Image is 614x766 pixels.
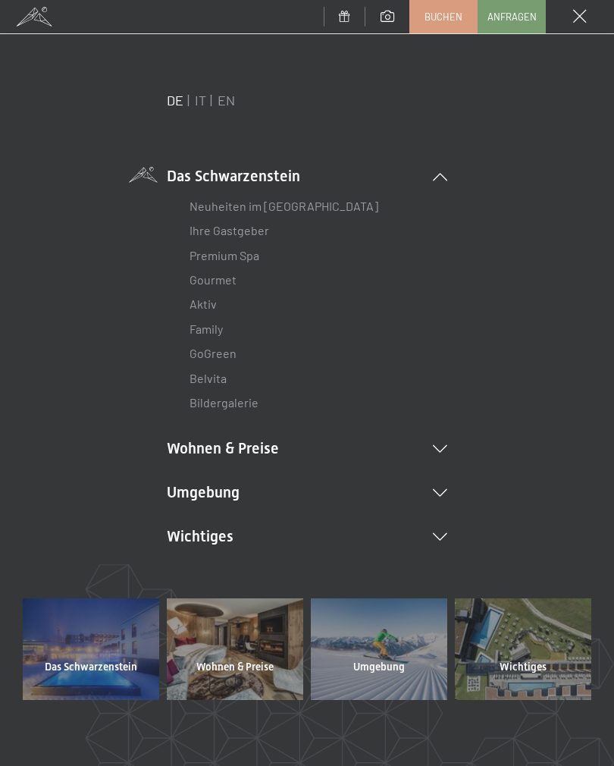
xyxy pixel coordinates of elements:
span: Wichtiges [500,660,547,675]
a: Bildergalerie [190,395,258,410]
a: Belvita [190,371,227,385]
a: IT [195,92,206,108]
a: Wohnen & Preise Wellnesshotel Südtirol SCHWARZENSTEIN - Wellnessurlaub in den Alpen, Wandern und ... [163,598,307,700]
a: Premium Spa [190,248,259,262]
a: EN [218,92,235,108]
a: Gourmet [190,272,237,287]
span: Das Schwarzenstein [45,660,137,675]
span: Umgebung [353,660,405,675]
a: Ihre Gastgeber [190,223,269,237]
span: Wohnen & Preise [196,660,274,675]
a: DE [167,92,183,108]
a: Neuheiten im [GEOGRAPHIC_DATA] [190,199,378,213]
a: Das Schwarzenstein Wellnesshotel Südtirol SCHWARZENSTEIN - Wellnessurlaub in den Alpen, Wandern u... [19,598,163,700]
a: Wichtiges Wellnesshotel Südtirol SCHWARZENSTEIN - Wellnessurlaub in den Alpen, Wandern und Wellness [451,598,595,700]
span: Buchen [424,10,462,24]
a: Anfragen [478,1,545,33]
span: Anfragen [487,10,537,24]
a: Aktiv [190,297,217,311]
a: Umgebung Wellnesshotel Südtirol SCHWARZENSTEIN - Wellnessurlaub in den Alpen, Wandern und Wellness [307,598,451,700]
a: Buchen [410,1,477,33]
a: GoGreen [190,346,237,360]
a: Family [190,322,223,336]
